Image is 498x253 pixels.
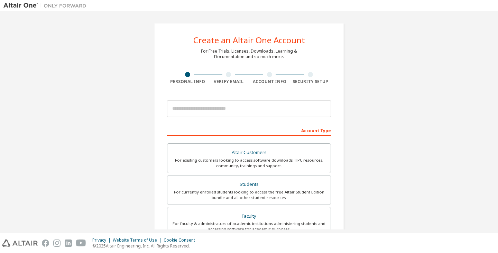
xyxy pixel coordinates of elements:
div: Security Setup [290,79,331,84]
div: Create an Altair One Account [193,36,305,44]
div: Verify Email [208,79,249,84]
div: Altair Customers [172,148,326,157]
div: Privacy [92,237,113,243]
div: For existing customers looking to access software downloads, HPC resources, community, trainings ... [172,157,326,169]
img: facebook.svg [42,240,49,247]
img: instagram.svg [53,240,61,247]
img: Altair One [3,2,90,9]
div: Cookie Consent [164,237,199,243]
div: Website Terms of Use [113,237,164,243]
div: For Free Trials, Licenses, Downloads, Learning & Documentation and so much more. [201,48,297,60]
div: For faculty & administrators of academic institutions administering students and accessing softwa... [172,221,326,232]
div: Account Info [249,79,290,84]
div: Personal Info [167,79,208,84]
img: youtube.svg [76,240,86,247]
div: For currently enrolled students looking to access the free Altair Student Edition bundle and all ... [172,189,326,200]
div: Faculty [172,211,326,221]
img: linkedin.svg [65,240,72,247]
div: Account Type [167,125,331,136]
img: altair_logo.svg [2,240,38,247]
div: Students [172,180,326,189]
p: © 2025 Altair Engineering, Inc. All Rights Reserved. [92,243,199,249]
